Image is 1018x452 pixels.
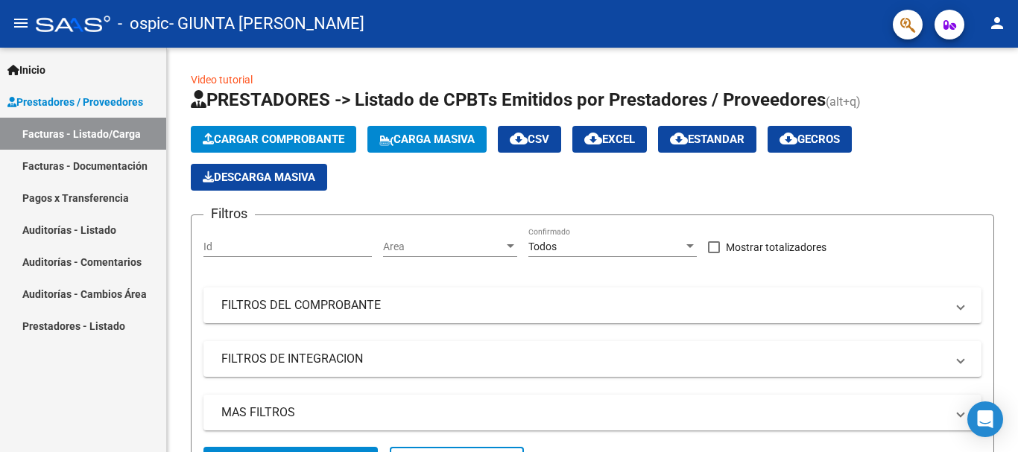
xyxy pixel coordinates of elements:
[379,133,475,146] span: Carga Masiva
[221,351,946,367] mat-panel-title: FILTROS DE INTEGRACION
[510,133,549,146] span: CSV
[191,126,356,153] button: Cargar Comprobante
[191,164,327,191] app-download-masive: Descarga masiva de comprobantes (adjuntos)
[203,287,981,323] mat-expansion-panel-header: FILTROS DEL COMPROBANTE
[510,130,528,147] mat-icon: cloud_download
[988,14,1006,32] mat-icon: person
[383,241,504,253] span: Area
[498,126,561,153] button: CSV
[191,164,327,191] button: Descarga Masiva
[203,171,315,184] span: Descarga Masiva
[780,130,797,147] mat-icon: cloud_download
[203,395,981,430] mat-expansion-panel-header: MAS FILTROS
[191,89,826,110] span: PRESTADORES -> Listado de CPBTs Emitidos por Prestadores / Proveedores
[670,130,688,147] mat-icon: cloud_download
[768,126,852,153] button: Gecros
[7,94,143,110] span: Prestadores / Proveedores
[367,126,487,153] button: Carga Masiva
[584,133,635,146] span: EXCEL
[118,7,169,40] span: - ospic
[670,133,744,146] span: Estandar
[203,341,981,377] mat-expansion-panel-header: FILTROS DE INTEGRACION
[967,401,1003,437] div: Open Intercom Messenger
[203,133,344,146] span: Cargar Comprobante
[584,130,602,147] mat-icon: cloud_download
[7,62,45,78] span: Inicio
[221,404,946,421] mat-panel-title: MAS FILTROS
[12,14,30,32] mat-icon: menu
[572,126,647,153] button: EXCEL
[826,95,861,109] span: (alt+q)
[203,203,255,224] h3: Filtros
[169,7,364,40] span: - GIUNTA [PERSON_NAME]
[780,133,840,146] span: Gecros
[221,297,946,313] mat-panel-title: FILTROS DEL COMPROBANTE
[528,241,557,252] span: Todos
[658,126,756,153] button: Estandar
[726,238,826,256] span: Mostrar totalizadores
[191,74,253,86] a: Video tutorial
